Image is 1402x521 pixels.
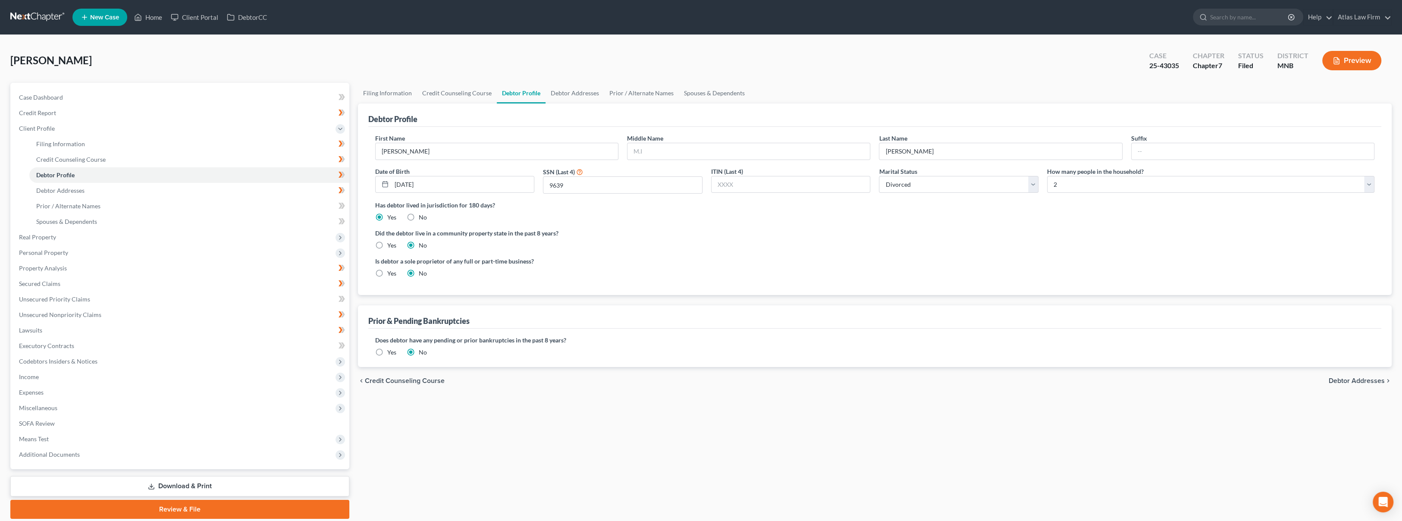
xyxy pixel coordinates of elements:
[358,377,365,384] i: chevron_left
[1047,167,1144,176] label: How many people in the household?
[375,229,1374,238] label: Did the debtor live in a community property state in the past 8 years?
[12,292,349,307] a: Unsecured Priority Claims
[12,323,349,338] a: Lawsuits
[19,280,60,287] span: Secured Claims
[1277,51,1308,61] div: District
[36,140,85,148] span: Filing Information
[419,348,427,357] label: No
[627,143,870,160] input: M.I
[19,311,101,318] span: Unsecured Nonpriority Claims
[392,176,534,193] input: MM/DD/YYYY
[19,342,74,349] span: Executory Contracts
[543,177,702,193] input: XXXX
[19,404,57,411] span: Miscellaneous
[1210,9,1289,25] input: Search by name...
[29,152,349,167] a: Credit Counseling Course
[387,241,396,250] label: Yes
[166,9,223,25] a: Client Portal
[29,214,349,229] a: Spouses & Dependents
[417,83,497,104] a: Credit Counseling Course
[375,201,1374,210] label: Has debtor lived in jurisdiction for 180 days?
[36,156,106,163] span: Credit Counseling Course
[711,167,743,176] label: ITIN (Last 4)
[19,420,55,427] span: SOFA Review
[19,295,90,303] span: Unsecured Priority Claims
[90,14,119,21] span: New Case
[19,435,49,443] span: Means Test
[223,9,271,25] a: DebtorCC
[29,136,349,152] a: Filing Information
[36,202,100,210] span: Prior / Alternate Names
[1218,61,1222,69] span: 7
[19,109,56,116] span: Credit Report
[419,241,427,250] label: No
[375,134,405,143] label: First Name
[358,83,417,104] a: Filing Information
[12,90,349,105] a: Case Dashboard
[29,183,349,198] a: Debtor Addresses
[368,316,470,326] div: Prior & Pending Bankruptcies
[1238,51,1264,61] div: Status
[387,269,396,278] label: Yes
[543,167,575,176] label: SSN (Last 4)
[375,167,410,176] label: Date of Birth
[10,500,349,519] a: Review & File
[12,276,349,292] a: Secured Claims
[10,476,349,496] a: Download & Print
[368,114,417,124] div: Debtor Profile
[358,377,445,384] button: chevron_left Credit Counseling Course
[1304,9,1333,25] a: Help
[679,83,750,104] a: Spouses & Dependents
[1149,51,1179,61] div: Case
[10,54,92,66] span: [PERSON_NAME]
[375,336,1374,345] label: Does debtor have any pending or prior bankruptcies in the past 8 years?
[19,249,68,256] span: Personal Property
[627,134,663,143] label: Middle Name
[19,389,44,396] span: Expenses
[365,377,445,384] span: Credit Counseling Course
[375,257,871,266] label: Is debtor a sole proprietor of any full or part-time business?
[19,264,67,272] span: Property Analysis
[12,105,349,121] a: Credit Report
[879,167,917,176] label: Marital Status
[130,9,166,25] a: Home
[19,451,80,458] span: Additional Documents
[1132,143,1374,160] input: --
[19,373,39,380] span: Income
[1322,51,1381,70] button: Preview
[879,134,907,143] label: Last Name
[19,326,42,334] span: Lawsuits
[1193,51,1224,61] div: Chapter
[1238,61,1264,71] div: Filed
[1131,134,1147,143] label: Suffix
[12,416,349,431] a: SOFA Review
[419,213,427,222] label: No
[1373,492,1393,512] div: Open Intercom Messenger
[546,83,604,104] a: Debtor Addresses
[1329,377,1392,384] button: Debtor Addresses chevron_right
[19,94,63,101] span: Case Dashboard
[12,338,349,354] a: Executory Contracts
[1385,377,1392,384] i: chevron_right
[1193,61,1224,71] div: Chapter
[1329,377,1385,384] span: Debtor Addresses
[19,125,55,132] span: Client Profile
[376,143,618,160] input: --
[879,143,1122,160] input: --
[36,171,75,179] span: Debtor Profile
[497,83,546,104] a: Debtor Profile
[387,213,396,222] label: Yes
[29,167,349,183] a: Debtor Profile
[1333,9,1391,25] a: Atlas Law Firm
[29,198,349,214] a: Prior / Alternate Names
[19,358,97,365] span: Codebtors Insiders & Notices
[12,260,349,276] a: Property Analysis
[712,176,870,193] input: XXXX
[1149,61,1179,71] div: 25-43035
[604,83,679,104] a: Prior / Alternate Names
[419,269,427,278] label: No
[36,187,85,194] span: Debtor Addresses
[12,307,349,323] a: Unsecured Nonpriority Claims
[1277,61,1308,71] div: MNB
[36,218,97,225] span: Spouses & Dependents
